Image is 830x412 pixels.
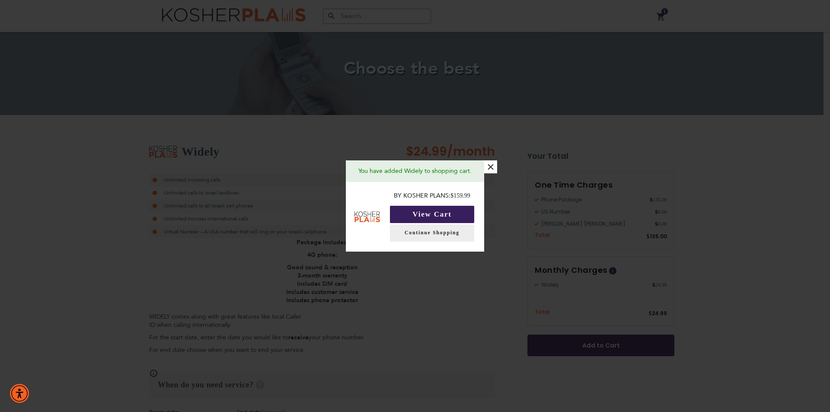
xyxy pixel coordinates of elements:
[484,160,497,173] button: ×
[10,384,29,403] div: Accessibility Menu
[390,224,474,242] a: Continue Shopping
[450,192,470,199] span: $159.99
[389,191,476,201] p: By Kosher Plans:
[390,206,474,223] button: View Cart
[352,167,478,176] p: You have added Widely to shopping cart.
